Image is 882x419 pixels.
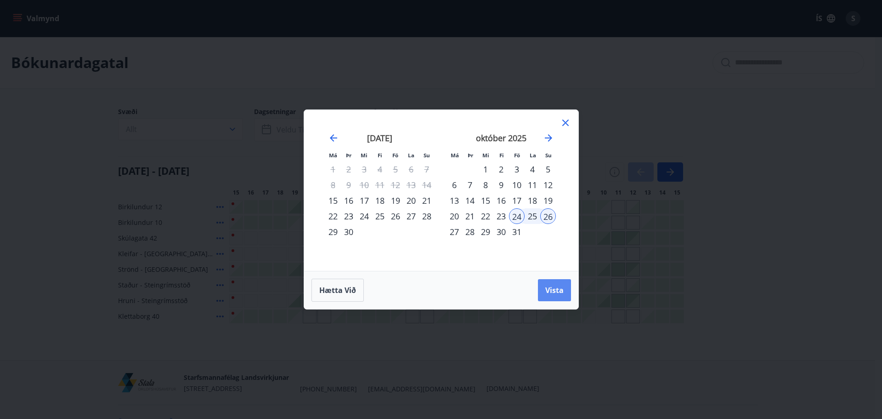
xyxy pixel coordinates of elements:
td: Choose miðvikudagur, 17. september 2025 as your check-in date. It’s available. [356,193,372,208]
td: Choose laugardagur, 27. september 2025 as your check-in date. It’s available. [403,208,419,224]
div: 6 [447,177,462,193]
div: 15 [478,193,493,208]
small: Mi [482,152,489,159]
td: Choose sunnudagur, 12. október 2025 as your check-in date. It’s available. [540,177,556,193]
td: Choose miðvikudagur, 29. október 2025 as your check-in date. It’s available. [478,224,493,240]
div: 28 [419,208,435,224]
div: 31 [509,224,525,240]
td: Not available. þriðjudagur, 2. september 2025 [341,161,356,177]
div: 1 [478,161,493,177]
small: Su [424,152,430,159]
td: Choose laugardagur, 18. október 2025 as your check-in date. It’s available. [525,193,540,208]
td: Choose fimmtudagur, 30. október 2025 as your check-in date. It’s available. [493,224,509,240]
div: Calendar [315,121,567,260]
td: Choose miðvikudagur, 8. október 2025 as your check-in date. It’s available. [478,177,493,193]
td: Choose laugardagur, 11. október 2025 as your check-in date. It’s available. [525,177,540,193]
td: Choose mánudagur, 13. október 2025 as your check-in date. It’s available. [447,193,462,208]
td: Not available. laugardagur, 6. september 2025 [403,161,419,177]
div: 10 [509,177,525,193]
div: 28 [462,224,478,240]
td: Choose þriðjudagur, 28. október 2025 as your check-in date. It’s available. [462,224,478,240]
td: Choose miðvikudagur, 22. október 2025 as your check-in date. It’s available. [478,208,493,224]
small: Fi [378,152,382,159]
small: Fi [499,152,504,159]
td: Choose mánudagur, 29. september 2025 as your check-in date. It’s available. [325,224,341,240]
td: Not available. þriðjudagur, 9. september 2025 [341,177,356,193]
div: 12 [540,177,556,193]
td: Selected as start date. föstudagur, 24. október 2025 [509,208,525,224]
td: Choose miðvikudagur, 24. september 2025 as your check-in date. It’s available. [356,208,372,224]
td: Not available. sunnudagur, 7. september 2025 [419,161,435,177]
div: 18 [372,193,388,208]
td: Choose miðvikudagur, 1. október 2025 as your check-in date. It’s available. [478,161,493,177]
strong: október 2025 [476,132,526,143]
td: Choose miðvikudagur, 15. október 2025 as your check-in date. It’s available. [478,193,493,208]
div: 16 [341,193,356,208]
td: Not available. fimmtudagur, 4. september 2025 [372,161,388,177]
div: 26 [540,208,556,224]
td: Choose þriðjudagur, 23. september 2025 as your check-in date. It’s available. [341,208,356,224]
td: Choose laugardagur, 4. október 2025 as your check-in date. It’s available. [525,161,540,177]
td: Choose þriðjudagur, 21. október 2025 as your check-in date. It’s available. [462,208,478,224]
td: Choose föstudagur, 26. september 2025 as your check-in date. It’s available. [388,208,403,224]
td: Not available. laugardagur, 13. september 2025 [403,177,419,193]
small: Má [451,152,459,159]
div: 25 [372,208,388,224]
small: Mi [361,152,367,159]
small: La [530,152,536,159]
div: 9 [493,177,509,193]
td: Choose sunnudagur, 5. október 2025 as your check-in date. It’s available. [540,161,556,177]
div: 30 [493,224,509,240]
td: Not available. mánudagur, 1. september 2025 [325,161,341,177]
td: Choose þriðjudagur, 16. september 2025 as your check-in date. It’s available. [341,193,356,208]
div: 21 [462,208,478,224]
button: Vista [538,279,571,301]
div: 17 [509,193,525,208]
td: Choose fimmtudagur, 23. október 2025 as your check-in date. It’s available. [493,208,509,224]
div: 27 [403,208,419,224]
td: Choose föstudagur, 10. október 2025 as your check-in date. It’s available. [509,177,525,193]
td: Choose fimmtudagur, 2. október 2025 as your check-in date. It’s available. [493,161,509,177]
div: 20 [403,193,419,208]
small: La [408,152,414,159]
span: Hætta við [319,285,356,295]
td: Choose föstudagur, 19. september 2025 as your check-in date. It’s available. [388,193,403,208]
td: Choose þriðjudagur, 30. september 2025 as your check-in date. It’s available. [341,224,356,240]
div: 29 [478,224,493,240]
td: Not available. fimmtudagur, 11. september 2025 [372,177,388,193]
td: Choose þriðjudagur, 7. október 2025 as your check-in date. It’s available. [462,177,478,193]
td: Not available. sunnudagur, 14. september 2025 [419,177,435,193]
td: Selected. laugardagur, 25. október 2025 [525,208,540,224]
small: Þr [346,152,351,159]
div: 14 [462,193,478,208]
div: 7 [462,177,478,193]
td: Choose mánudagur, 22. september 2025 as your check-in date. It’s available. [325,208,341,224]
small: Þr [468,152,473,159]
div: 16 [493,193,509,208]
small: Su [545,152,552,159]
div: 19 [540,193,556,208]
td: Not available. föstudagur, 5. september 2025 [388,161,403,177]
button: Hætta við [311,279,364,302]
td: Choose fimmtudagur, 25. september 2025 as your check-in date. It’s available. [372,208,388,224]
td: Choose föstudagur, 31. október 2025 as your check-in date. It’s available. [509,224,525,240]
td: Choose þriðjudagur, 14. október 2025 as your check-in date. It’s available. [462,193,478,208]
td: Choose mánudagur, 27. október 2025 as your check-in date. It’s available. [447,224,462,240]
div: 26 [388,208,403,224]
div: 23 [493,208,509,224]
td: Choose mánudagur, 6. október 2025 as your check-in date. It’s available. [447,177,462,193]
small: Fö [514,152,520,159]
td: Choose laugardagur, 20. september 2025 as your check-in date. It’s available. [403,193,419,208]
td: Not available. miðvikudagur, 3. september 2025 [356,161,372,177]
div: Move backward to switch to the previous month. [328,132,339,143]
td: Choose fimmtudagur, 9. október 2025 as your check-in date. It’s available. [493,177,509,193]
td: Selected as end date. sunnudagur, 26. október 2025 [540,208,556,224]
div: 21 [419,193,435,208]
strong: [DATE] [367,132,392,143]
td: Choose fimmtudagur, 16. október 2025 as your check-in date. It’s available. [493,193,509,208]
span: Vista [545,285,564,295]
div: 15 [325,193,341,208]
div: 3 [509,161,525,177]
td: Not available. föstudagur, 12. september 2025 [388,177,403,193]
td: Choose sunnudagur, 21. september 2025 as your check-in date. It’s available. [419,193,435,208]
